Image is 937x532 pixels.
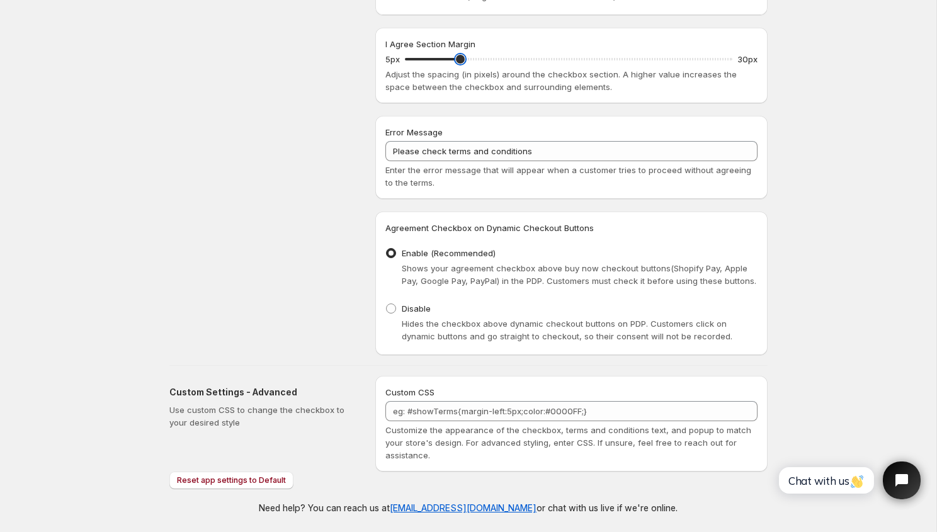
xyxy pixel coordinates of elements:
span: Shows your agreement checkbox above buy now checkout buttons(Shopify Pay, Apple Pay, Google Pay, ... [402,263,756,286]
h3: Agreement Checkbox on Dynamic Checkout Buttons [385,222,758,234]
span: Error Message [385,127,443,137]
p: 30px [737,53,758,65]
span: Customize the appearance of the checkbox, terms and conditions text, and popup to match your stor... [385,425,751,460]
span: Reset app settings to Default [177,475,286,485]
p: Use custom CSS to change the checkbox to your desired style [169,404,355,429]
span: Enter the error message that will appear when a customer tries to proceed without agreeing to the... [385,165,751,188]
span: I Agree Section Margin [385,39,475,49]
span: Adjust the spacing (in pixels) around the checkbox section. A higher value increases the space be... [385,69,737,92]
p: 5px [385,53,400,65]
p: Need help? You can reach us at or chat with us live if we're online. [259,502,678,514]
span: Enable (Recommended) [402,248,496,258]
a: [EMAIL_ADDRESS][DOMAIN_NAME] [390,502,537,513]
span: Custom CSS [385,387,434,397]
iframe: Tidio Chat [765,451,931,510]
span: Disable [402,303,431,314]
h2: Custom Settings - Advanced [169,386,355,399]
span: Hides the checkbox above dynamic checkout buttons on PDP. Customers click on dynamic buttons and ... [402,319,732,341]
button: Reset app settings to Default [169,472,293,489]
